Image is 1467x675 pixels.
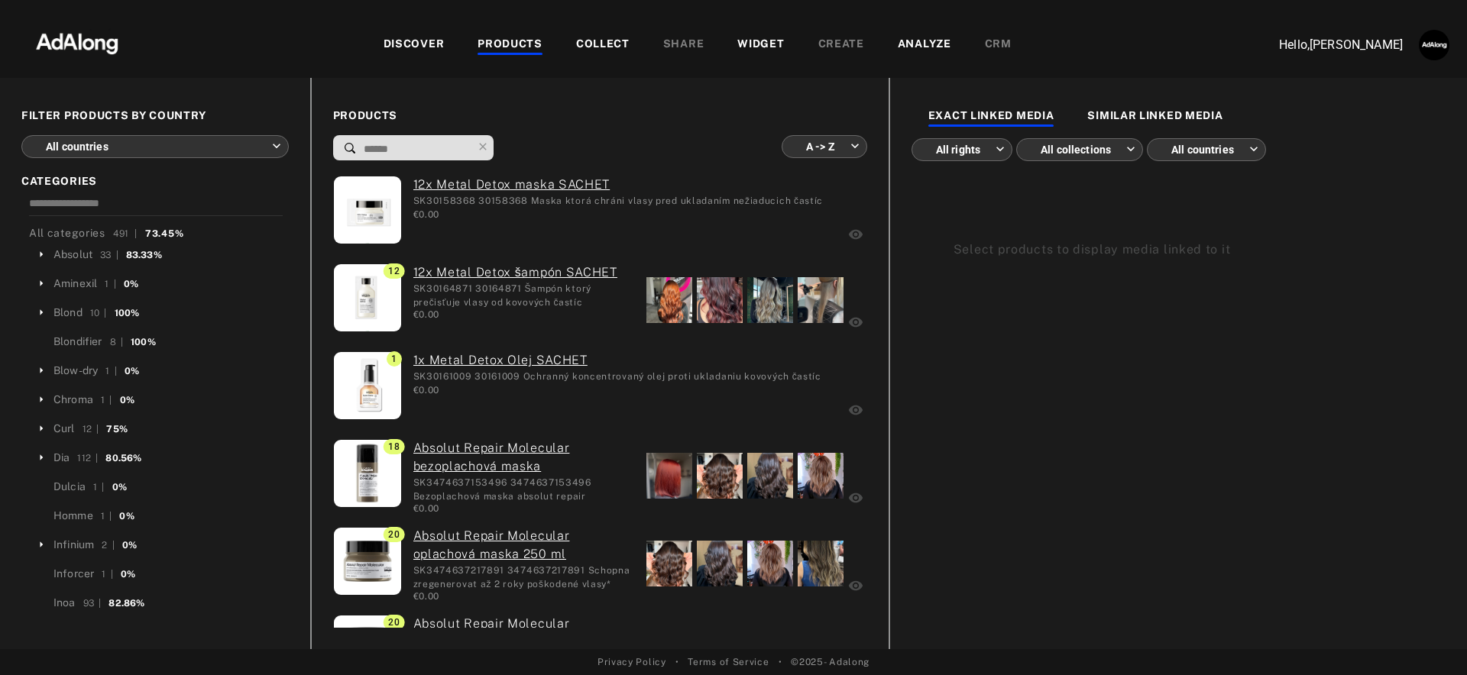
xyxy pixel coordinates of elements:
[53,479,86,495] div: Dulcia
[1030,129,1135,170] div: All collections
[478,36,542,54] div: PRODUCTS
[779,655,782,669] span: •
[112,480,127,494] div: 0%
[413,589,635,603] div: €0.00
[35,126,281,166] div: All countries
[413,308,635,321] div: €0.00
[120,393,134,407] div: 0%
[100,248,118,262] div: 33 |
[53,276,97,292] div: Aminexil
[1415,26,1453,64] button: Account settings
[334,264,401,331] img: 30164871_EN_1.jpg
[413,564,635,589] div: SK3474637217891 3474637217891 Schopna zregenerovat až 2 roky poškodené vlasy* vyplna vlasy na mol...
[102,538,115,552] div: 2 |
[413,194,824,208] div: SK30158368 30158368 Maska ktorá chráni vlasy pred ukladaním nežiaducich častíc
[1419,30,1449,60] img: AATXAJzUJh5t706S9lc_3n6z7NVUglPkrjZIexBIJ3ug=s96-c
[53,537,94,553] div: Infinium
[334,440,401,507] img: 3474637153496_EN_1.jpg
[413,383,821,397] div: €0.00
[102,567,113,581] div: 1 |
[29,225,183,241] div: All categories
[688,655,769,669] a: Terms of Service
[384,527,404,542] span: 20
[145,227,183,241] div: 73.45%
[1161,129,1258,170] div: All countries
[334,176,401,244] img: 30158368_EN_1.jpg
[77,451,98,465] div: 112 |
[898,36,951,54] div: ANALYZE
[413,502,635,515] div: €0.00
[413,208,824,221] div: €0.00
[122,538,137,552] div: 0%
[576,36,630,54] div: COLLECT
[384,263,404,279] span: 12
[791,655,870,669] span: © 2025 - Adalong
[333,108,867,124] span: PRODUCTS
[10,19,144,65] img: 63233d7d88ed69de3c212112c67096b6.png
[110,335,124,349] div: 8 |
[93,480,105,494] div: 1 |
[334,528,401,595] img: 3474637217891_EN_1.jpg
[113,227,138,241] div: 491 |
[737,36,784,54] div: WIDGET
[985,36,1012,54] div: CRM
[928,108,1054,126] div: EXACT LINKED MEDIA
[101,509,112,523] div: 1 |
[21,173,289,189] span: CATEGORIES
[53,566,94,582] div: Inforcer
[413,176,824,194] a: (ada-lorealpro-1388) 12x Metal Detox maska SACHET: SK30158368 30158368 Maska ktorá chráni vlasy p...
[334,352,401,419] img: 30161009_EN_1.jpg
[108,596,144,610] div: 82.86%
[121,567,135,581] div: 0%
[387,351,402,367] span: 1
[124,277,138,291] div: 0%
[795,126,860,166] div: A -> Z
[818,36,864,54] div: CREATE
[125,364,139,378] div: 0%
[413,527,635,564] a: (ada-lorealpro-3416) Absolut Repair Molecular oplachová maska 250 ml: SK3474637217891 34746372178...
[90,306,107,320] div: 10 |
[53,363,98,379] div: Blow-dry
[106,422,127,436] div: 75%
[675,655,679,669] span: •
[53,334,102,350] div: Blondifier
[53,392,93,408] div: Chroma
[131,335,156,349] div: 100%
[53,305,83,321] div: Blond
[384,615,404,630] span: 20
[53,247,92,263] div: Absolut
[21,108,289,124] span: FILTER PRODUCTS BY COUNTRY
[53,421,75,437] div: Curl
[384,439,404,454] span: 18
[413,439,635,476] a: (ada-lorealpro-966) Absolut Repair Molecular bezoplachová maska: SK3474637153496 3474637153496 Be...
[413,282,635,308] div: SK30164871 30164871 Šampón ktorý prečisťuje vlasy od kovových častíc
[1250,36,1403,54] p: Hello, [PERSON_NAME]
[126,248,162,262] div: 83.33%
[119,509,134,523] div: 0%
[115,306,140,320] div: 100%
[413,263,635,282] a: (ada-lorealpro-3286) 12x Metal Detox šampón SACHET: SK30164871 30164871 Šampón ktorý prečisťuje v...
[105,277,116,291] div: 1 |
[53,595,76,611] div: Inoa
[954,241,1404,259] div: Select products to display media linked to it
[663,36,704,54] div: SHARE
[53,450,70,466] div: Dia
[83,596,102,610] div: 93 |
[53,508,93,524] div: Homme
[925,129,1005,170] div: All rights
[413,476,635,502] div: SK3474637153496 3474637153496 Bezoplachová maska absolut repair molecular pre poškodené vlasy
[1087,108,1222,126] div: SIMILAR LINKED MEDIA
[101,393,112,407] div: 1 |
[413,370,821,383] div: SK30161009 30161009 Ochranný koncentrovaný olej proti ukladaniu kovových častíc
[105,451,141,465] div: 80.56%
[105,364,117,378] div: 1 |
[597,655,666,669] a: Privacy Policy
[384,36,445,54] div: DISCOVER
[413,615,635,651] a: (ada-lorealpro-157) Absolut Repair Molecular oplachová maska 500 ml: SK3474637217914 347463721791...
[413,351,821,370] a: (ada-lorealpro-78) 1x Metal Detox Olej SACHET: SK30161009 30161009 Ochranný koncentrovaný olej pr...
[83,422,99,436] div: 12 |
